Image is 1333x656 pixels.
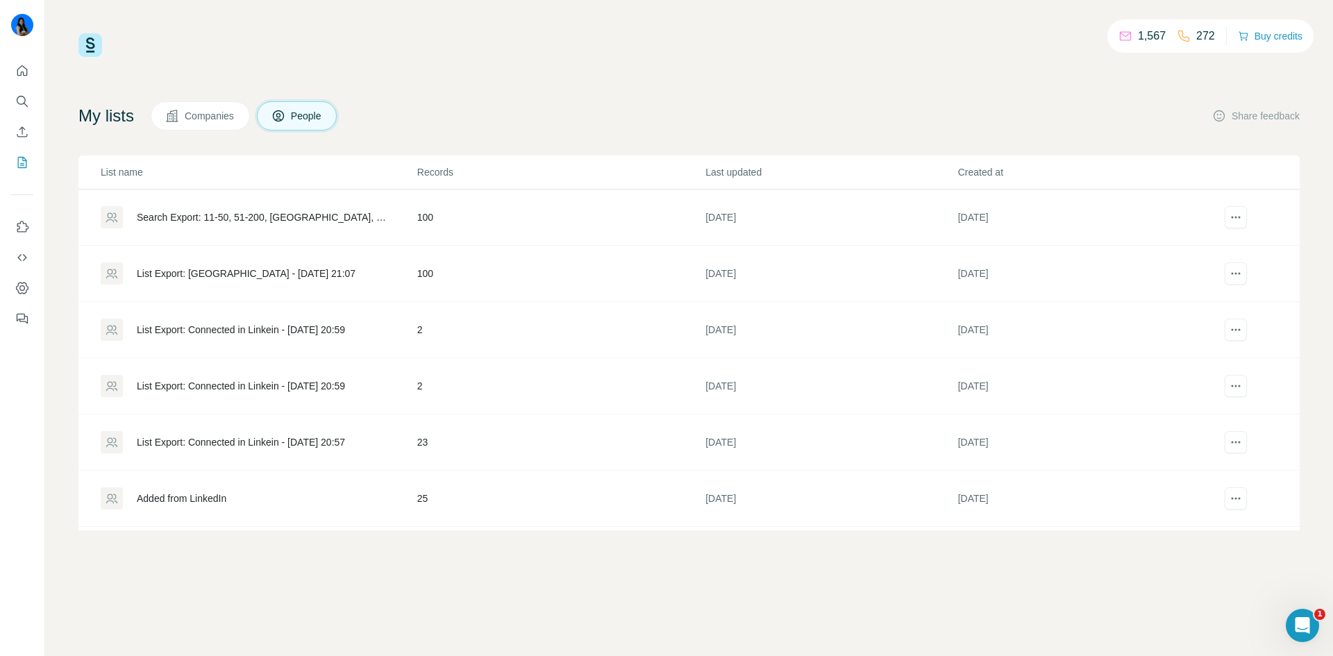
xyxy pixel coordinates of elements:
button: Feedback [11,306,33,331]
p: 1,567 [1138,28,1166,44]
td: [DATE] [957,414,1209,471]
p: Created at [958,165,1209,179]
td: 2 [417,358,705,414]
td: [DATE] [705,358,957,414]
button: Buy credits [1238,26,1302,46]
img: Surfe Logo [78,33,102,57]
p: 272 [1196,28,1215,44]
td: [DATE] [957,302,1209,358]
p: List name [101,165,416,179]
td: [DATE] [705,414,957,471]
div: Added from LinkedIn [137,491,226,505]
td: 2 [417,302,705,358]
td: 23 [417,414,705,471]
button: Enrich CSV [11,119,33,144]
button: actions [1225,487,1247,510]
button: Share feedback [1212,109,1300,123]
td: [DATE] [705,471,957,527]
td: 100 [417,246,705,302]
iframe: Intercom live chat [1286,609,1319,642]
img: Avatar [11,14,33,36]
div: List Export: Connected in Linkein - [DATE] 20:59 [137,379,345,393]
div: Search Export: 11-50, 51-200, [GEOGRAPHIC_DATA], Operations, Co-Founder, Owner, Chief Executive O... [137,210,394,224]
span: People [291,109,323,123]
button: My lists [11,150,33,175]
td: [DATE] [705,302,957,358]
button: actions [1225,431,1247,453]
button: Use Surfe on LinkedIn [11,215,33,239]
p: Records [417,165,704,179]
button: actions [1225,262,1247,285]
div: List Export: [GEOGRAPHIC_DATA] - [DATE] 21:07 [137,267,355,280]
td: [DATE] [957,190,1209,246]
td: [DATE] [705,246,957,302]
div: List Export: Connected in Linkein - [DATE] 20:59 [137,323,345,337]
button: actions [1225,206,1247,228]
td: [DATE] [957,246,1209,302]
h4: My lists [78,105,134,127]
td: [DATE] [957,471,1209,527]
p: Last updated [705,165,956,179]
button: Search [11,89,33,114]
div: List Export: Connected in Linkein - [DATE] 20:57 [137,435,345,449]
td: 100 [417,190,705,246]
span: Companies [185,109,235,123]
button: Dashboard [11,276,33,301]
button: actions [1225,375,1247,397]
td: 25 [417,471,705,527]
span: 1 [1314,609,1325,620]
button: Use Surfe API [11,245,33,270]
td: [DATE] [957,358,1209,414]
td: [DATE] [705,190,957,246]
button: actions [1225,319,1247,341]
button: Quick start [11,58,33,83]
